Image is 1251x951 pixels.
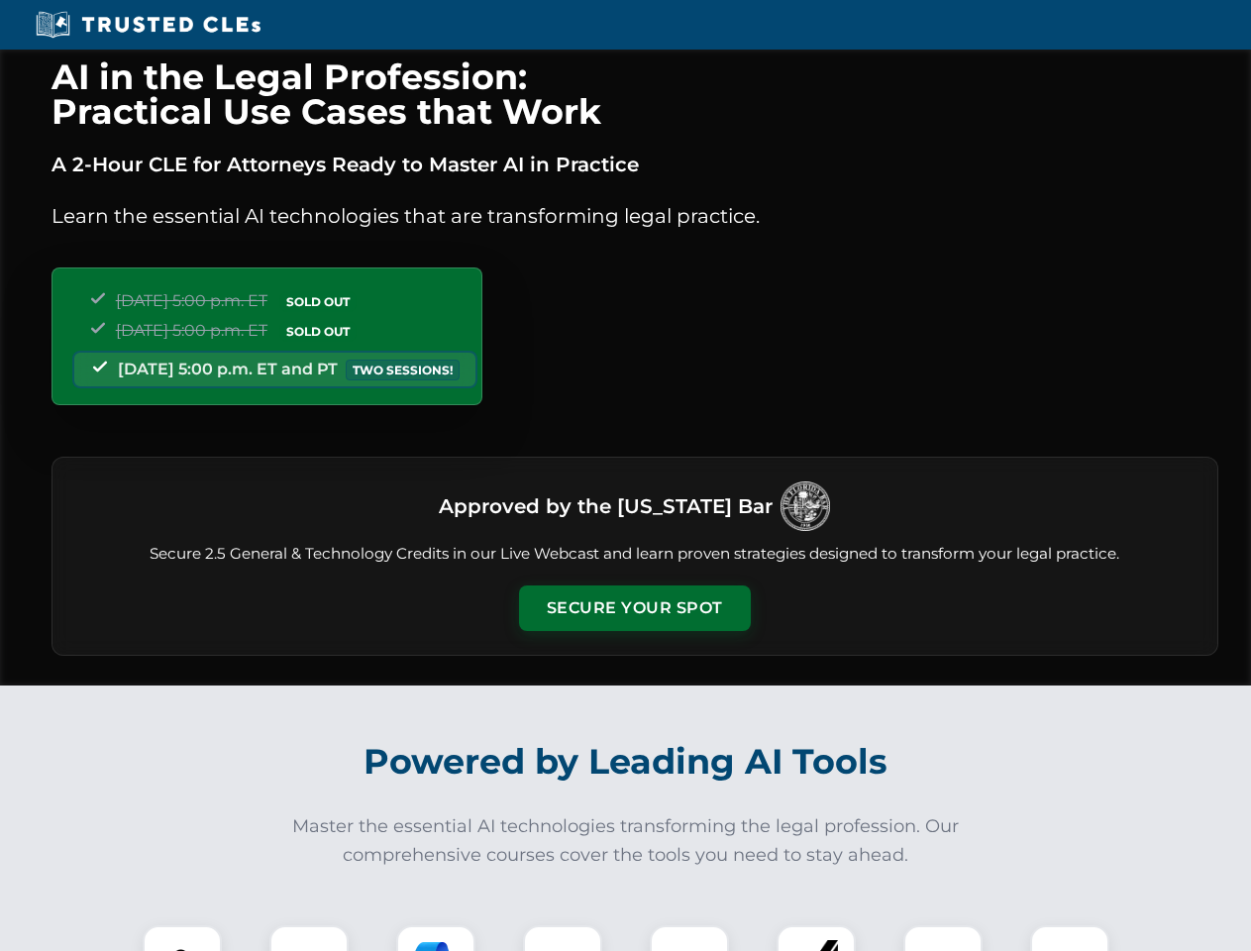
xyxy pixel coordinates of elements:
p: Master the essential AI technologies transforming the legal profession. Our comprehensive courses... [279,812,973,870]
p: A 2-Hour CLE for Attorneys Ready to Master AI in Practice [52,149,1218,180]
button: Secure Your Spot [519,585,751,631]
span: [DATE] 5:00 p.m. ET [116,321,267,340]
h3: Approved by the [US_STATE] Bar [439,488,773,524]
p: Learn the essential AI technologies that are transforming legal practice. [52,200,1218,232]
p: Secure 2.5 General & Technology Credits in our Live Webcast and learn proven strategies designed ... [76,543,1194,566]
img: Trusted CLEs [30,10,266,40]
span: SOLD OUT [279,291,357,312]
span: SOLD OUT [279,321,357,342]
h2: Powered by Leading AI Tools [77,727,1175,796]
img: Logo [781,481,830,531]
span: [DATE] 5:00 p.m. ET [116,291,267,310]
h1: AI in the Legal Profession: Practical Use Cases that Work [52,59,1218,129]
